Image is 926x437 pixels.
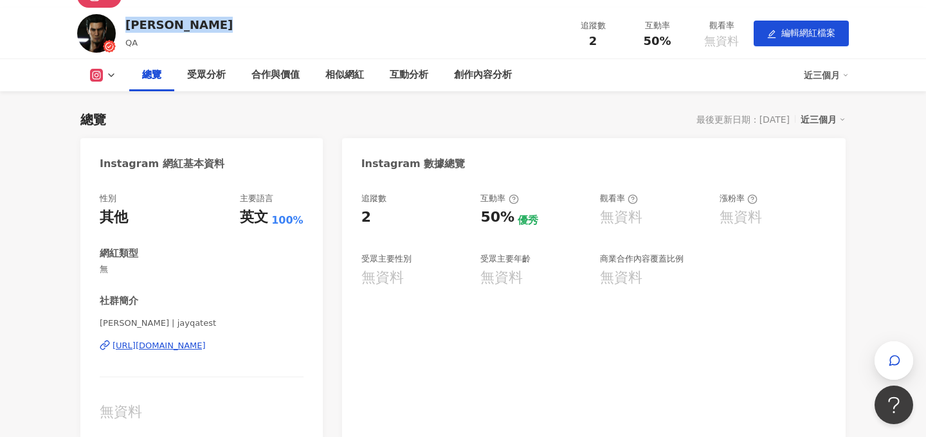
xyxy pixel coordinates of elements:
[704,35,739,48] span: 無資料
[100,340,304,352] a: [URL][DOMAIN_NAME]
[142,67,161,83] div: 總覽
[325,67,364,83] div: 相似網紅
[240,208,268,227] div: 英文
[100,247,138,260] div: 網紅類型
[697,19,746,32] div: 觀看率
[480,193,518,204] div: 互動率
[633,19,682,32] div: 互動率
[100,263,304,275] span: 無
[271,213,303,227] span: 100%
[480,253,531,265] div: 受眾主要年齡
[390,67,428,83] div: 互動分析
[767,30,776,39] span: edit
[875,386,913,424] iframe: Help Scout Beacon - Open
[125,17,233,33] div: [PERSON_NAME]
[100,317,304,329] span: [PERSON_NAME] | jayqatest
[240,193,273,204] div: 主要語言
[100,208,128,227] div: 其他
[600,193,638,204] div: 觀看率
[518,213,538,227] div: 優秀
[781,28,835,38] span: 編輯網紅檔案
[568,19,617,32] div: 追蹤數
[77,14,116,53] img: KOL Avatar
[361,157,466,171] div: Instagram 數據總覽
[804,65,849,85] div: 近三個月
[454,67,512,83] div: 創作內容分析
[187,67,226,83] div: 受眾分析
[600,268,642,288] div: 無資料
[643,35,671,48] span: 50%
[754,21,849,46] button: edit編輯網紅檔案
[589,34,597,48] span: 2
[720,193,758,204] div: 漲粉率
[125,38,138,48] span: QA
[113,340,206,352] div: [URL][DOMAIN_NAME]
[696,114,790,125] div: 最後更新日期：[DATE]
[480,268,523,288] div: 無資料
[100,294,138,308] div: 社群簡介
[100,157,224,171] div: Instagram 網紅基本資料
[801,111,846,128] div: 近三個月
[80,111,106,129] div: 總覽
[361,208,371,227] div: 2
[600,253,684,265] div: 商業合作內容覆蓋比例
[100,193,116,204] div: 性別
[100,402,304,422] div: 無資料
[600,208,642,227] div: 無資料
[720,208,762,227] div: 無資料
[251,67,300,83] div: 合作與價值
[480,208,514,227] div: 50%
[361,253,412,265] div: 受眾主要性別
[361,193,386,204] div: 追蹤數
[361,268,404,288] div: 無資料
